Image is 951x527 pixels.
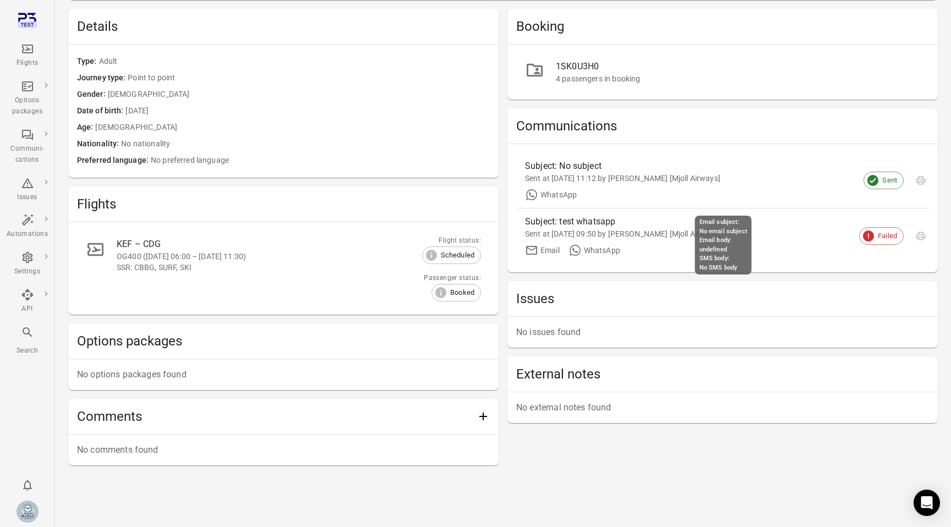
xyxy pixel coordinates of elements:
div: Flights [7,58,48,69]
div: Open Intercom Messenger [914,490,940,516]
div: Sent at [DATE] 09:50 by [PERSON_NAME] [Mjoll Airways] [525,228,903,239]
button: Search [2,322,52,359]
p: No comments found [77,443,490,457]
a: Automations [2,210,52,243]
div: SMS body: [699,254,747,263]
span: Preferred language [77,155,151,167]
span: Date of birth [77,105,125,117]
div: API [7,304,48,315]
a: Settings [2,248,52,281]
a: KEF – CDGOG400 ([DATE] 06:00 – [DATE] 11:30)SSR: CBBG, SURF, SKIFlight status:ScheduledPassenger ... [77,231,490,306]
h2: Issues [516,290,929,308]
h2: Communications [516,117,929,135]
div: KEF – CDG [117,238,418,251]
div: Passenger status: [424,273,481,284]
span: Adult [99,56,490,68]
div: No SMS body [699,263,747,273]
p: No external notes found [516,401,929,414]
div: SSR: CBBG, SURF, SKI [117,262,418,273]
span: Sent [876,175,903,186]
button: Add comment [472,405,494,427]
img: Mjoll-Airways-Logo.webp [17,501,39,523]
h2: Booking [516,18,929,35]
div: WhatsApp [584,245,620,256]
button: Notifications [17,474,39,496]
div: OG400 ([DATE] 06:00 – [DATE] 11:30) [117,251,418,262]
span: Export only supported for sent emails [912,172,929,189]
span: No nationality [121,138,490,150]
span: Gender [77,89,108,101]
span: Journey type [77,72,128,84]
a: Subject: No subjectSent at [DATE] 11:12 by [PERSON_NAME] [Mjoll Airways]WhatsApp [516,153,929,208]
div: Search [7,345,48,356]
span: [DEMOGRAPHIC_DATA] [108,89,490,101]
a: Issues [2,173,52,206]
div: Sent at [DATE] 11:12 by [PERSON_NAME] [Mjoll Airways] [525,173,903,184]
div: Subject: test whatsapp [525,215,808,228]
h2: Details [77,18,490,35]
h2: Flights [77,195,490,213]
span: Nationality [77,138,121,150]
span: Type [77,56,99,68]
div: No email subject [699,227,747,237]
a: Communi-cations [2,125,52,169]
div: Communi-cations [7,144,48,166]
div: Flight status: [439,235,481,246]
a: Flights [2,39,52,72]
h2: Options packages [77,332,490,350]
h2: External notes [516,365,929,383]
div: undefined [699,245,747,255]
span: Age [77,122,95,134]
p: No issues found [516,326,929,339]
div: Issues [7,192,48,203]
span: Failed [872,230,903,241]
div: Options packages [7,95,48,117]
div: WhatsApp [540,189,577,200]
span: Scheduled [435,250,480,261]
div: Automations [7,229,48,240]
span: Point to point [128,72,490,84]
a: 1SK0U3H04 passengers in booking [516,53,929,91]
span: Export only supported for sent emails [912,228,929,244]
p: No options packages found [77,368,490,381]
a: Options packages [2,76,52,120]
span: [DEMOGRAPHIC_DATA] [95,122,490,134]
div: Settings [7,266,48,277]
a: Subject: test whatsappSent at [DATE] 09:50 by [PERSON_NAME] [Mjoll Airways]EmailWhatsApp [516,208,929,263]
div: Email [540,245,560,256]
span: [DATE] [125,105,490,117]
div: Subject: No subject [525,160,808,173]
div: Email body: [699,236,747,245]
div: Email subject: [699,218,747,227]
a: API [2,285,52,318]
span: Booked [444,287,480,298]
div: 4 passengers in booking [556,73,920,84]
button: Elsa Mjöll [Mjoll Airways] [12,496,43,527]
h2: Comments [77,408,472,425]
span: No preferred language [151,155,490,167]
div: 1SK0U3H0 [556,60,920,73]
